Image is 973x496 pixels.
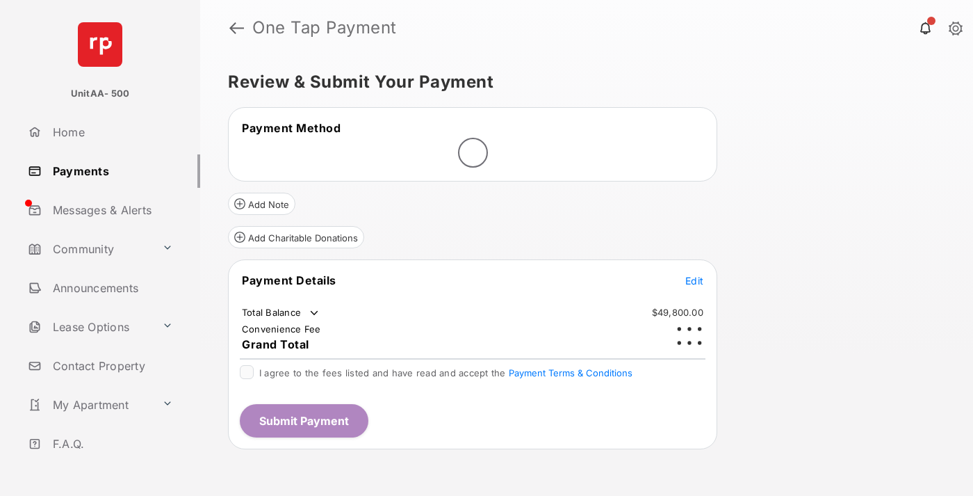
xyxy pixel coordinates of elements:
[22,427,200,461] a: F.A.Q.
[242,337,309,351] span: Grand Total
[685,273,703,287] button: Edit
[22,154,200,188] a: Payments
[22,115,200,149] a: Home
[241,306,321,320] td: Total Balance
[228,74,934,90] h5: Review & Submit Your Payment
[509,367,632,378] button: I agree to the fees listed and have read and accept the
[241,323,322,335] td: Convenience Fee
[22,271,200,305] a: Announcements
[22,193,200,227] a: Messages & Alerts
[240,404,368,438] button: Submit Payment
[78,22,122,67] img: svg+xml;base64,PHN2ZyB4bWxucz0iaHR0cDovL3d3dy53My5vcmcvMjAwMC9zdmciIHdpZHRoPSI2NCIgaGVpZ2h0PSI2NC...
[259,367,632,378] span: I agree to the fees listed and have read and accept the
[228,193,295,215] button: Add Note
[242,273,336,287] span: Payment Details
[22,232,156,266] a: Community
[242,121,341,135] span: Payment Method
[22,349,200,383] a: Contact Property
[651,306,704,319] td: $49,800.00
[22,310,156,344] a: Lease Options
[71,87,130,101] p: UnitAA- 500
[228,226,364,248] button: Add Charitable Donations
[252,19,397,36] strong: One Tap Payment
[685,275,703,287] span: Edit
[22,388,156,422] a: My Apartment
